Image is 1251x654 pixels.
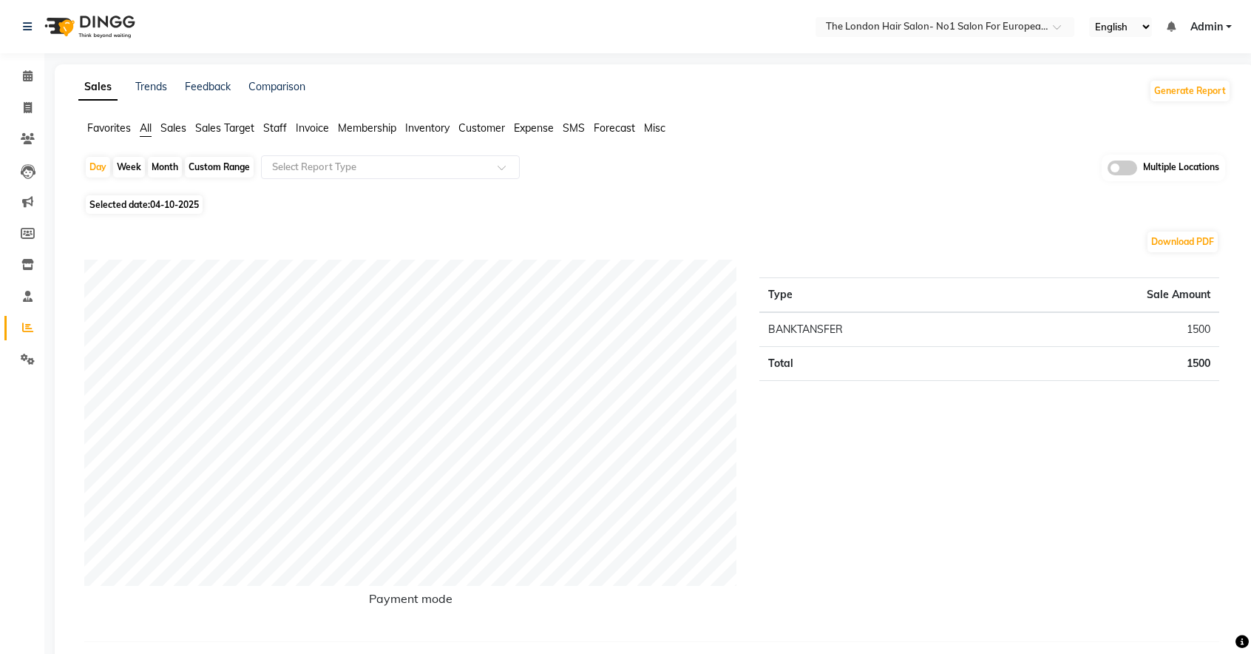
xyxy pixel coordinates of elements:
[86,157,110,178] div: Day
[160,121,186,135] span: Sales
[1190,19,1223,35] span: Admin
[514,121,554,135] span: Expense
[195,121,254,135] span: Sales Target
[86,195,203,214] span: Selected date:
[135,80,167,93] a: Trends
[759,346,1004,380] td: Total
[644,121,665,135] span: Misc
[1150,81,1230,101] button: Generate Report
[248,80,305,93] a: Comparison
[113,157,145,178] div: Week
[84,592,737,612] h6: Payment mode
[759,277,1004,312] th: Type
[594,121,635,135] span: Forecast
[148,157,182,178] div: Month
[1004,312,1219,347] td: 1500
[563,121,585,135] span: SMS
[185,157,254,178] div: Custom Range
[338,121,396,135] span: Membership
[263,121,287,135] span: Staff
[405,121,450,135] span: Inventory
[150,199,199,210] span: 04-10-2025
[38,6,139,47] img: logo
[458,121,505,135] span: Customer
[185,80,231,93] a: Feedback
[1004,277,1219,312] th: Sale Amount
[87,121,131,135] span: Favorites
[296,121,329,135] span: Invoice
[1143,161,1219,175] span: Multiple Locations
[1004,346,1219,380] td: 1500
[759,312,1004,347] td: BANKTANSFER
[1147,232,1218,252] button: Download PDF
[78,74,118,101] a: Sales
[140,121,152,135] span: All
